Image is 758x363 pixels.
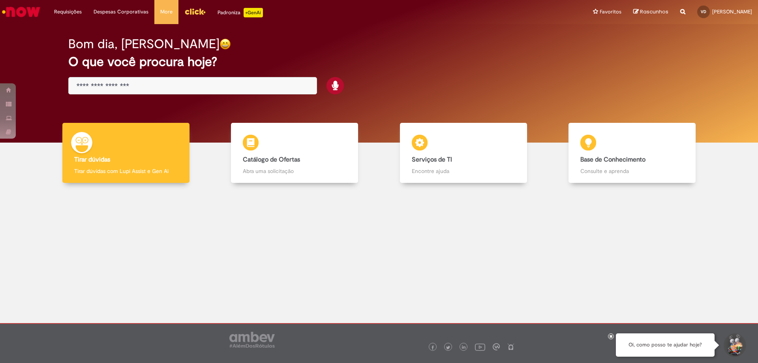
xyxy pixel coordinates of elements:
img: logo_footer_linkedin.png [462,345,466,350]
span: VD [701,9,706,14]
a: Rascunhos [633,8,668,16]
p: +GenAi [244,8,263,17]
a: Base de Conhecimento Consulte e aprenda [548,123,717,183]
img: logo_footer_ambev_rotulo_gray.png [229,332,275,348]
img: logo_footer_twitter.png [446,346,450,350]
a: Catálogo de Ofertas Abra uma solicitação [210,123,379,183]
a: Serviços de TI Encontre ajuda [379,123,548,183]
div: Oi, como posso te ajudar hoje? [616,333,715,357]
p: Abra uma solicitação [243,167,346,175]
img: click_logo_yellow_360x200.png [184,6,206,17]
p: Tirar dúvidas com Lupi Assist e Gen Ai [74,167,178,175]
b: Base de Conhecimento [580,156,645,164]
img: ServiceNow [1,4,41,20]
p: Encontre ajuda [412,167,515,175]
p: Consulte e aprenda [580,167,684,175]
span: Rascunhos [640,8,668,15]
h2: O que você procura hoje? [68,55,690,69]
img: happy-face.png [220,38,231,50]
img: logo_footer_youtube.png [475,342,485,352]
h2: Bom dia, [PERSON_NAME] [68,37,220,51]
img: logo_footer_workplace.png [493,343,500,350]
span: Despesas Corporativas [94,8,148,16]
button: Iniciar Conversa de Suporte [722,333,746,357]
b: Catálogo de Ofertas [243,156,300,164]
b: Serviços de TI [412,156,452,164]
div: Padroniza [218,8,263,17]
img: logo_footer_facebook.png [431,346,435,350]
a: Tirar dúvidas Tirar dúvidas com Lupi Assist e Gen Ai [41,123,210,183]
img: logo_footer_naosei.png [507,343,514,350]
span: Favoritos [600,8,621,16]
span: [PERSON_NAME] [712,8,752,15]
span: Requisições [54,8,82,16]
b: Tirar dúvidas [74,156,110,164]
span: More [160,8,173,16]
